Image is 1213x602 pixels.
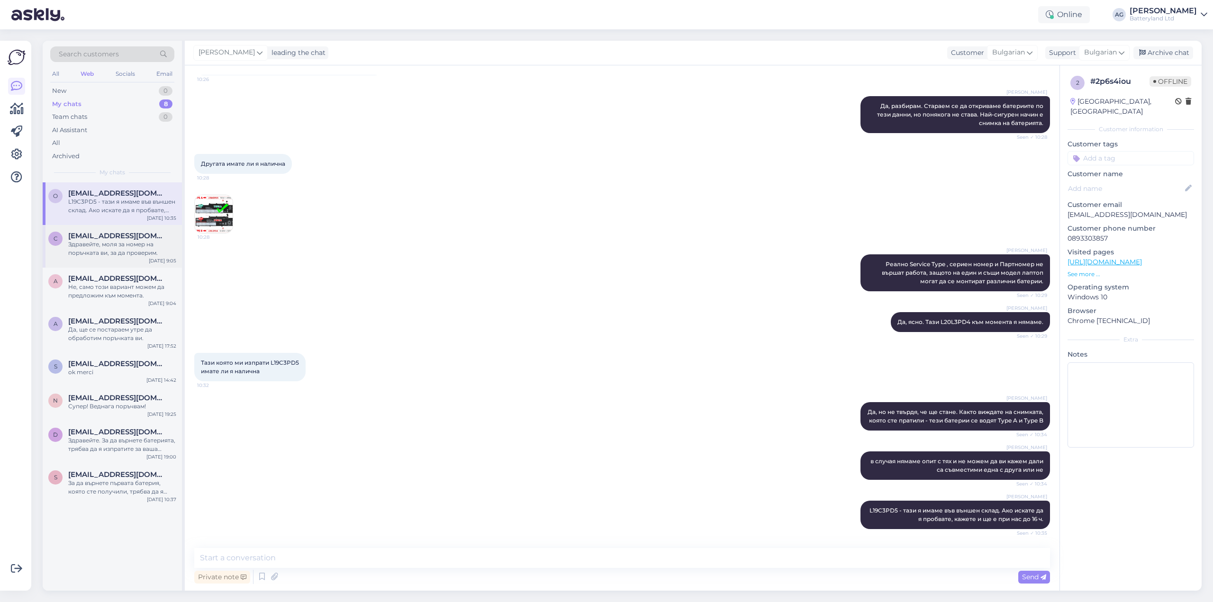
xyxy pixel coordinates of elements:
div: [DATE] 10:37 [147,496,176,503]
div: ok merci [68,368,176,377]
div: Здравейте, моля за номер на поръчката ви, за да проверим. [68,240,176,257]
span: 2 [1076,79,1079,86]
span: Seen ✓ 10:35 [1012,530,1047,537]
span: [PERSON_NAME] [1006,493,1047,500]
span: [PERSON_NAME] [1006,89,1047,96]
span: Да, разбирам. Стараем се да откриваме батериите по тези данни, но понякога не става. Най-сигурен ... [877,102,1045,126]
span: alexiurescu09@gmail.com [68,274,167,283]
div: [DATE] 9:04 [148,300,176,307]
div: 0 [159,86,172,96]
span: skrjanc.simon@gmail.com [68,470,167,479]
span: Search customers [59,49,119,59]
span: Seen ✓ 10:29 [1012,332,1047,340]
div: [DATE] 19:00 [146,453,176,460]
p: Customer name [1068,169,1194,179]
span: в случая нямаме опит с тях и не можем да ви кажем дали са съвместими една с друга или не [870,458,1045,473]
div: AG [1113,8,1126,21]
p: See more ... [1068,270,1194,279]
div: # 2p6s4iou [1090,76,1150,87]
p: Customer tags [1068,139,1194,149]
span: [PERSON_NAME] [1006,395,1047,402]
span: D [53,431,58,438]
span: Реално Service Type , сериен номер и Партномер не вършат работа, защото на един и същи модел лапт... [882,261,1045,285]
div: Extra [1068,335,1194,344]
div: Team chats [52,112,87,122]
span: cordanalex986@gmail.com [68,232,167,240]
div: L19C3PD5 - тази я имаме във външен склад. Ако искате да я пробвате, кажете и ще е при нас до 16 ч. [68,198,176,215]
span: Да, но не твърдя, че ще стане. Както виждате на снимката, която сте пратили - тези батерии се вод... [868,408,1045,424]
span: 10:28 [198,234,233,241]
div: [DATE] 14:42 [146,377,176,384]
div: Email [154,68,174,80]
span: 10:28 [197,174,233,181]
span: o [53,192,58,199]
span: Seen ✓ 10:34 [1012,431,1047,438]
div: 0 [159,112,172,122]
div: New [52,86,66,96]
div: [PERSON_NAME] [1130,7,1197,15]
div: Archive chat [1133,46,1193,59]
div: Customer [947,48,984,58]
div: Support [1045,48,1076,58]
span: nik_ov@abv.bg [68,394,167,402]
span: [PERSON_NAME] [1006,247,1047,254]
span: Dariusgrapinoiu391@gmail.com [68,428,167,436]
p: [EMAIL_ADDRESS][DOMAIN_NAME] [1068,210,1194,220]
div: My chats [52,99,81,109]
p: Customer phone number [1068,224,1194,234]
p: Notes [1068,350,1194,359]
span: 10:32 [197,382,233,389]
span: s [54,363,57,370]
span: My chats [100,168,125,177]
p: Visited pages [1068,247,1194,257]
input: Add a tag [1068,151,1194,165]
div: Здравейте. За да върнете батерията, трябва да я изпратите за ваша сметка до адрес България, [GEOG... [68,436,176,453]
span: Seen ✓ 10:28 [1012,134,1047,141]
div: Web [79,68,96,80]
div: Customer information [1068,125,1194,134]
a: [URL][DOMAIN_NAME] [1068,258,1142,266]
div: [DATE] 10:35 [147,215,176,222]
span: Seen ✓ 10:34 [1012,480,1047,487]
span: [PERSON_NAME] [199,47,255,58]
a: [PERSON_NAME]Batteryland Ltd [1130,7,1207,22]
div: All [52,138,60,148]
p: Browser [1068,306,1194,316]
p: Windows 10 [1068,292,1194,302]
img: Askly Logo [8,48,26,66]
span: Bulgarian [992,47,1025,58]
span: a.alin15@yahoo.com [68,317,167,325]
div: Batteryland Ltd [1130,15,1197,22]
div: AI Assistant [52,126,87,135]
span: [PERSON_NAME] [1006,444,1047,451]
span: Offline [1150,76,1191,87]
div: Да, ще се постараем утре да обработим поръчката ви. [68,325,176,342]
span: sam.lupart@gmail.com [68,359,167,368]
input: Add name [1068,183,1183,194]
div: Archived [52,152,80,161]
div: За да върнете първата батерия, която сте получили, трябва да я изпратите на адрес България, [GEOG... [68,479,176,496]
span: Bulgarian [1084,47,1117,58]
img: Attachment [195,195,233,233]
p: 0893303857 [1068,234,1194,243]
p: Customer email [1068,200,1194,210]
div: Online [1038,6,1090,23]
span: [PERSON_NAME] [1006,305,1047,312]
div: [DATE] 19:25 [147,411,176,418]
span: Да, ясно. Тази L20L3PD4 към момента я нямаме. [897,318,1043,325]
span: Send [1022,573,1046,581]
span: office@cryptosystemsbg.com [68,189,167,198]
div: [DATE] 17:52 [147,342,176,350]
span: n [53,397,58,404]
div: Socials [114,68,137,80]
span: s [54,474,57,481]
div: [DATE] 9:05 [149,257,176,264]
div: All [50,68,61,80]
div: 8 [159,99,172,109]
span: Другата имате ли я налична [201,160,285,167]
span: Seen ✓ 10:29 [1012,292,1047,299]
div: Супер! Веднага поръчвам! [68,402,176,411]
p: Chrome [TECHNICAL_ID] [1068,316,1194,326]
div: leading the chat [268,48,326,58]
span: a [54,278,58,285]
